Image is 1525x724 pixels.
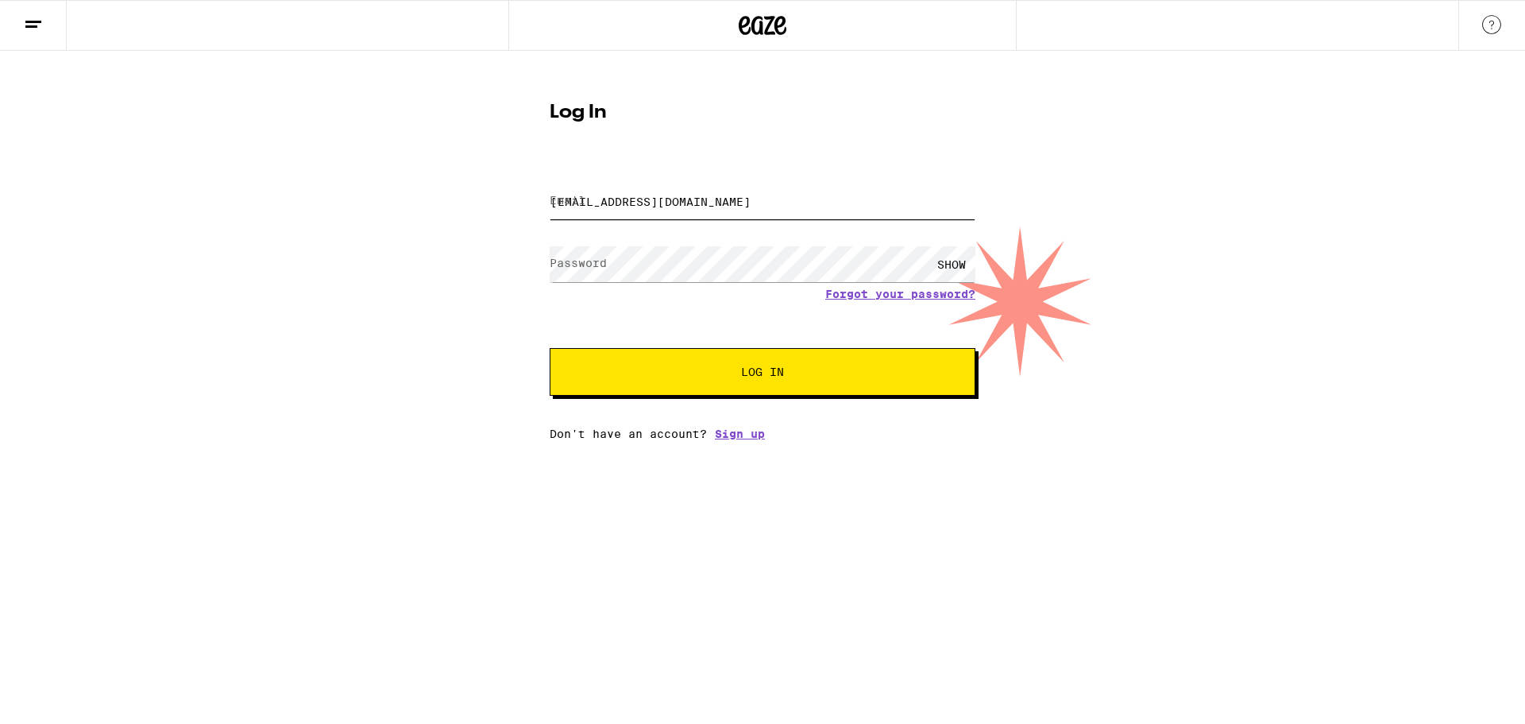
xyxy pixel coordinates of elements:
div: SHOW [928,246,975,282]
label: Password [550,257,607,269]
a: Sign up [715,428,765,440]
span: Hi. Need any help? [10,11,114,24]
div: Don't have an account? [550,428,975,440]
label: Email [550,194,585,207]
a: Forgot your password? [825,288,975,300]
button: Log In [550,348,975,396]
h1: Log In [550,103,975,122]
input: Email [550,184,975,219]
span: Log In [741,366,784,377]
